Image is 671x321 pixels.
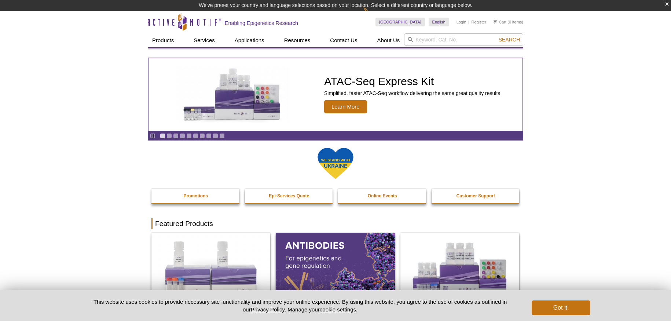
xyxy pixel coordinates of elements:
[456,19,466,25] a: Login
[180,133,185,139] a: Go to slide 4
[326,33,362,47] a: Contact Us
[499,37,520,43] span: Search
[183,193,208,198] strong: Promotions
[148,58,522,131] a: ATAC-Seq Express Kit ATAC-Seq Express Kit Simplified, faster ATAC-Seq workflow delivering the sam...
[429,18,449,26] a: English
[148,58,522,131] article: ATAC-Seq Express Kit
[363,6,382,23] img: Change Here
[368,193,397,198] strong: Online Events
[251,306,285,313] a: Privacy Policy
[186,133,192,139] a: Go to slide 5
[324,76,500,87] h2: ATAC-Seq Express Kit
[496,36,522,43] button: Search
[160,133,165,139] a: Go to slide 1
[280,33,315,47] a: Resources
[432,189,520,203] a: Customer Support
[166,133,172,139] a: Go to slide 2
[324,100,367,113] span: Learn More
[81,298,520,313] p: This website uses cookies to provide necessary site functionality and improve your online experie...
[324,90,500,96] p: Simplified, faster ATAC-Seq workflow delivering the same great quality results
[206,133,212,139] a: Go to slide 8
[219,133,225,139] a: Go to slide 10
[456,193,495,198] strong: Customer Support
[317,147,354,180] img: We Stand With Ukraine
[468,18,469,26] li: |
[494,18,523,26] li: (0 items)
[172,67,293,123] img: ATAC-Seq Express Kit
[375,18,425,26] a: [GEOGRAPHIC_DATA]
[471,19,486,25] a: Register
[494,20,497,23] img: Your Cart
[151,233,270,305] img: DNA Library Prep Kit for Illumina
[213,133,218,139] a: Go to slide 9
[338,189,427,203] a: Online Events
[189,33,219,47] a: Services
[400,233,519,305] img: CUT&Tag-IT® Express Assay Kit
[151,189,240,203] a: Promotions
[373,33,404,47] a: About Us
[494,19,506,25] a: Cart
[269,193,309,198] strong: Epi-Services Quote
[230,33,269,47] a: Applications
[151,218,520,229] h2: Featured Products
[532,300,590,315] button: Got it!
[193,133,198,139] a: Go to slide 6
[173,133,179,139] a: Go to slide 3
[199,133,205,139] a: Go to slide 7
[225,20,298,26] h2: Enabling Epigenetics Research
[245,189,334,203] a: Epi-Services Quote
[148,33,178,47] a: Products
[404,33,523,46] input: Keyword, Cat. No.
[320,306,356,313] button: cookie settings
[150,133,155,139] a: Toggle autoplay
[276,233,395,305] img: All Antibodies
